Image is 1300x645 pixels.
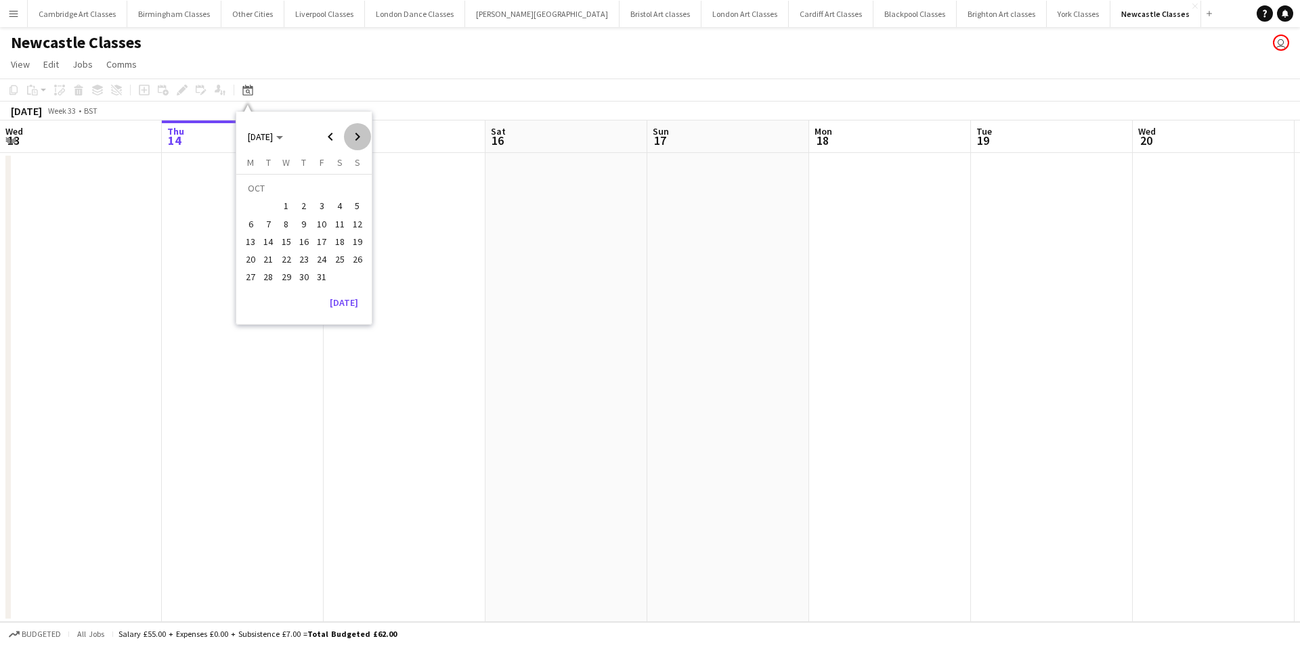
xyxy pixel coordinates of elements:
[278,251,295,267] span: 22
[278,197,295,215] button: 01-10-2025
[324,292,364,313] button: [DATE]
[67,55,98,73] a: Jobs
[365,1,465,27] button: London Dance Classes
[127,1,221,27] button: Birmingham Classes
[284,1,365,27] button: Liverpool Classes
[242,233,259,250] button: 13-10-2025
[118,629,397,639] div: Salary £55.00 + Expenses £0.00 + Subsistence £7.00 =
[247,156,254,169] span: M
[84,106,97,116] div: BST
[11,104,42,118] div: [DATE]
[812,133,832,148] span: 18
[349,215,366,233] button: 12-10-2025
[332,233,348,250] span: 18
[295,197,313,215] button: 02-10-2025
[278,268,295,286] button: 29-10-2025
[261,233,277,250] span: 14
[278,216,295,232] span: 8
[349,197,366,215] button: 05-10-2025
[296,216,312,232] span: 9
[701,1,789,27] button: London Art Classes
[320,156,324,169] span: F
[295,233,313,250] button: 16-10-2025
[278,233,295,250] span: 15
[313,216,330,232] span: 10
[278,250,295,268] button: 22-10-2025
[313,233,330,250] span: 17
[22,629,61,639] span: Budgeted
[349,251,366,267] span: 26
[1138,125,1156,137] span: Wed
[1110,1,1201,27] button: Newcastle Classes
[242,179,366,197] td: OCT
[282,156,290,169] span: W
[349,233,366,250] span: 19
[7,627,63,642] button: Budgeted
[313,268,330,286] button: 31-10-2025
[620,1,701,27] button: Bristol Art classes
[317,123,344,150] button: Previous month
[43,58,59,70] span: Edit
[278,269,295,286] span: 29
[301,156,306,169] span: T
[330,233,348,250] button: 18-10-2025
[337,156,343,169] span: S
[101,55,142,73] a: Comms
[106,58,137,70] span: Comms
[332,198,348,215] span: 4
[28,1,127,27] button: Cambridge Art Classes
[1047,1,1110,27] button: York Classes
[38,55,64,73] a: Edit
[259,250,277,268] button: 21-10-2025
[296,269,312,286] span: 30
[1273,35,1289,51] app-user-avatar: VOSH Limited
[242,215,259,233] button: 06-10-2025
[5,125,23,137] span: Wed
[242,269,259,286] span: 27
[165,133,184,148] span: 14
[313,233,330,250] button: 17-10-2025
[651,133,669,148] span: 17
[72,58,93,70] span: Jobs
[349,233,366,250] button: 19-10-2025
[242,268,259,286] button: 27-10-2025
[11,58,30,70] span: View
[330,197,348,215] button: 04-10-2025
[330,215,348,233] button: 11-10-2025
[11,32,142,53] h1: Newcastle Classes
[653,125,669,137] span: Sun
[278,198,295,215] span: 1
[349,250,366,268] button: 26-10-2025
[295,250,313,268] button: 23-10-2025
[313,251,330,267] span: 24
[491,125,506,137] span: Sat
[296,233,312,250] span: 16
[313,269,330,286] span: 31
[296,198,312,215] span: 2
[789,1,873,27] button: Cardiff Art Classes
[330,250,348,268] button: 25-10-2025
[957,1,1047,27] button: Brighton Art classes
[242,233,259,250] span: 13
[974,133,992,148] span: 19
[976,125,992,137] span: Tue
[344,123,371,150] button: Next month
[259,268,277,286] button: 28-10-2025
[313,198,330,215] span: 3
[5,55,35,73] a: View
[332,216,348,232] span: 11
[266,156,271,169] span: T
[295,215,313,233] button: 09-10-2025
[3,133,23,148] span: 13
[242,125,288,149] button: Choose month and year
[259,233,277,250] button: 14-10-2025
[261,269,277,286] span: 28
[278,215,295,233] button: 08-10-2025
[242,250,259,268] button: 20-10-2025
[296,251,312,267] span: 23
[489,133,506,148] span: 16
[74,629,107,639] span: All jobs
[349,216,366,232] span: 12
[307,629,397,639] span: Total Budgeted £62.00
[873,1,957,27] button: Blackpool Classes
